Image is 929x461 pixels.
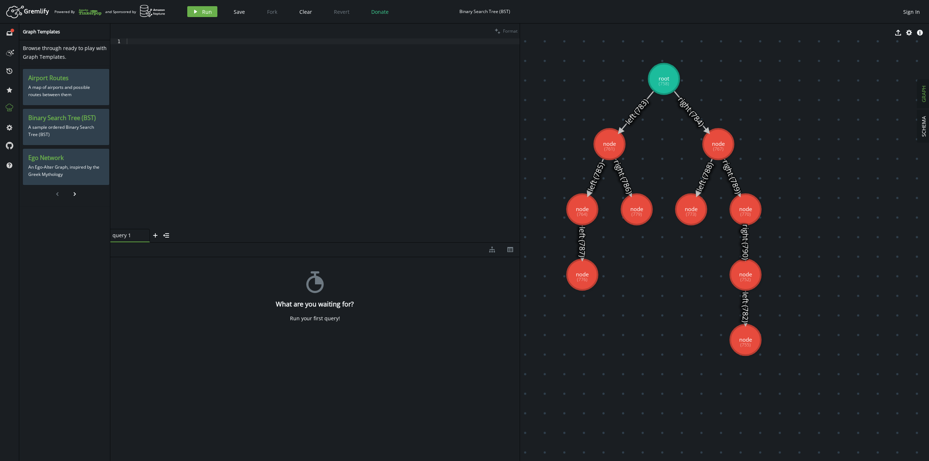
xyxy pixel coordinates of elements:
tspan: node [576,205,589,213]
div: Binary Search Tree (BST) [459,9,510,14]
tspan: node [685,205,697,213]
text: left (787) [577,227,587,258]
text: left (782) [740,292,750,323]
tspan: node [739,271,752,278]
tspan: node [739,205,752,213]
button: Fork [261,6,283,17]
text: right (790) [740,225,750,260]
h3: Ego Network [28,154,104,162]
span: Graph Templates [23,28,60,35]
tspan: node [712,140,725,147]
tspan: node [576,271,589,278]
span: Revert [334,8,349,15]
tspan: (761) [604,146,615,152]
tspan: (770) [740,211,751,218]
p: An Ego-Alter Graph, inspired by the Greek Mythology [28,162,104,180]
span: GRAPH [920,86,927,102]
tspan: node [603,140,616,147]
tspan: (764) [577,211,588,218]
button: Sign In [900,6,924,17]
span: Save [234,8,245,15]
tspan: node [630,205,643,213]
button: Run [187,6,217,17]
h3: Binary Search Tree (BST) [28,114,104,122]
span: Fork [267,8,277,15]
h4: What are you waiting for? [276,300,354,308]
div: Powered By [54,5,102,18]
tspan: (752) [740,277,751,283]
span: Run [202,8,212,15]
tspan: (755) [740,342,751,348]
span: Clear [299,8,312,15]
tspan: (776) [577,277,588,283]
button: Clear [294,6,318,17]
tspan: (767) [713,146,724,152]
tspan: (779) [631,211,642,218]
button: Format [492,24,520,38]
button: Save [228,6,250,17]
tspan: node [739,336,752,343]
tspan: (758) [659,81,669,87]
span: query 1 [112,232,142,239]
div: 1 [110,38,125,44]
span: Sign In [903,8,920,15]
span: SCHEMA [920,116,927,137]
p: A map of airports and possible routes between them [28,82,104,100]
div: Run your first query! [290,315,340,322]
span: Format [503,28,517,34]
button: Donate [366,6,394,17]
h3: Airport Routes [28,74,104,82]
img: AWS Neptune [140,5,165,17]
span: Browse through ready to play with Graph Templates. [23,45,107,60]
button: Revert [328,6,355,17]
p: A sample ordered Binary Search Tree (BST) [28,122,104,140]
span: Donate [371,8,389,15]
div: and Sponsored by [105,5,165,18]
tspan: (773) [686,211,696,218]
tspan: root [659,75,669,82]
